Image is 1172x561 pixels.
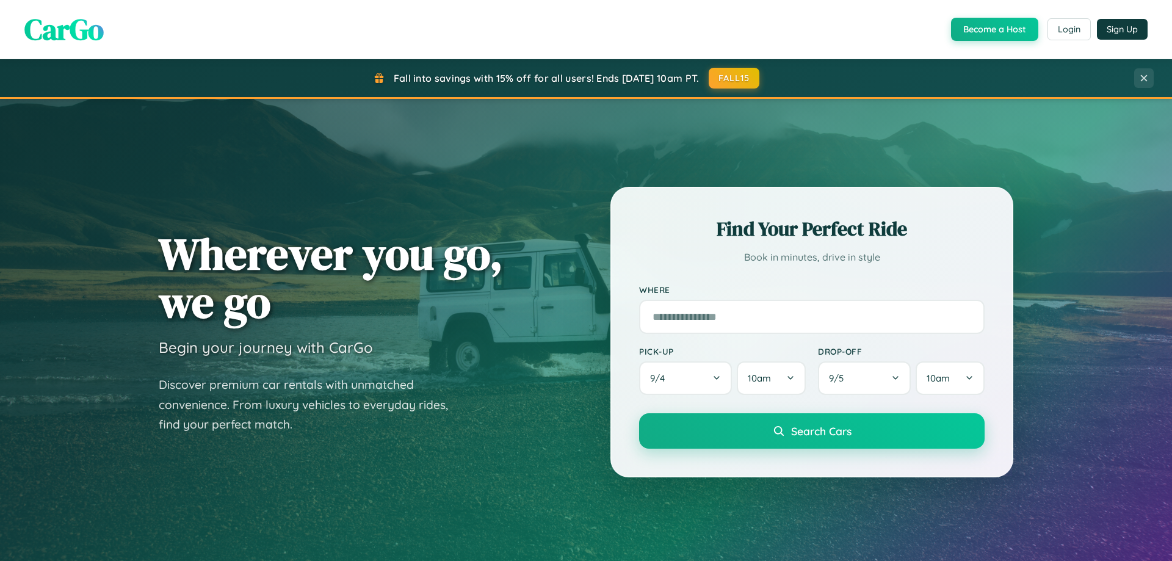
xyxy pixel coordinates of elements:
[951,18,1038,41] button: Become a Host
[159,375,464,435] p: Discover premium car rentals with unmatched convenience. From luxury vehicles to everyday rides, ...
[818,346,985,357] label: Drop-off
[639,215,985,242] h2: Find Your Perfect Ride
[639,346,806,357] label: Pick-up
[829,372,850,384] span: 9 / 5
[159,338,373,357] h3: Begin your journey with CarGo
[650,372,671,384] span: 9 / 4
[639,248,985,266] p: Book in minutes, drive in style
[394,72,700,84] span: Fall into savings with 15% off for all users! Ends [DATE] 10am PT.
[748,372,771,384] span: 10am
[791,424,852,438] span: Search Cars
[916,361,985,395] button: 10am
[639,284,985,295] label: Where
[818,361,911,395] button: 9/5
[639,361,732,395] button: 9/4
[709,68,760,89] button: FALL15
[927,372,950,384] span: 10am
[24,9,104,49] span: CarGo
[639,413,985,449] button: Search Cars
[1097,19,1148,40] button: Sign Up
[737,361,806,395] button: 10am
[159,230,503,326] h1: Wherever you go, we go
[1047,18,1091,40] button: Login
